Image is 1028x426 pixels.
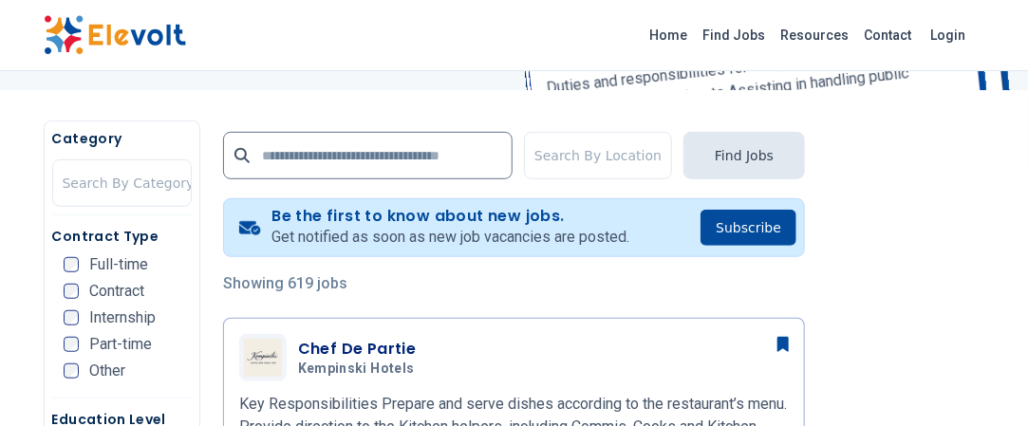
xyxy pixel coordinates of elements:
a: Resources [774,20,857,50]
iframe: Chat Widget [933,335,1028,426]
h5: Contract Type [52,227,192,246]
p: Showing 619 jobs [223,272,805,295]
span: Other [90,363,126,379]
h3: Chef De Partie [298,338,422,361]
span: Full-time [90,257,149,272]
a: Home [643,20,696,50]
input: Full-time [64,257,79,272]
input: Other [64,363,79,379]
span: Part-time [90,337,153,352]
button: Subscribe [701,210,796,246]
a: Contact [857,20,920,50]
span: Kempinski Hotels [298,361,415,378]
input: Contract [64,284,79,299]
h4: Be the first to know about new jobs. [271,207,629,226]
h5: Category [52,129,192,148]
p: Get notified as soon as new job vacancies are posted. [271,226,629,249]
input: Internship [64,310,79,325]
a: Find Jobs [696,20,774,50]
span: Internship [90,310,157,325]
input: Part-time [64,337,79,352]
span: Contract [90,284,145,299]
img: Kempinski Hotels [244,339,282,377]
a: Login [920,16,978,54]
button: Find Jobs [683,132,805,179]
img: Elevolt [44,15,186,55]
